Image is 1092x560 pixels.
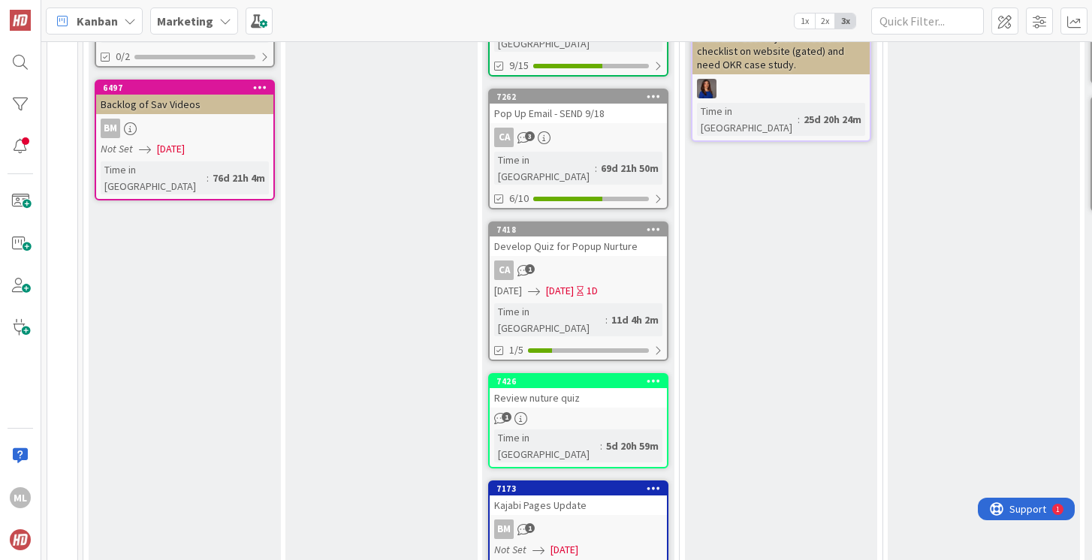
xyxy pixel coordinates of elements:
[488,373,668,468] a: 7426Review nuture quizTime in [GEOGRAPHIC_DATA]:5d 20h 59m
[692,79,870,98] div: SL
[602,438,662,454] div: 5d 20h 59m
[494,519,514,539] div: BM
[692,14,870,74] div: Linkedin Post Project - need OKR checklist on website (gated) and need OKR case study.
[525,523,535,533] span: 1
[490,388,667,408] div: Review nuture quiz
[587,283,598,299] div: 1D
[494,283,522,299] span: [DATE]
[496,376,667,387] div: 7426
[871,8,984,35] input: Quick Filter...
[488,89,668,209] a: 7262Pop Up Email - SEND 9/18CATime in [GEOGRAPHIC_DATA]:69d 21h 50m6/10
[116,49,130,65] span: 0/2
[101,142,133,155] i: Not Set
[551,542,578,558] span: [DATE]
[494,152,595,185] div: Time in [GEOGRAPHIC_DATA]
[490,236,667,256] div: Develop Quiz for Popup Nurture
[835,14,855,29] span: 3x
[815,14,835,29] span: 2x
[795,14,815,29] span: 1x
[494,303,605,336] div: Time in [GEOGRAPHIC_DATA]
[494,543,526,556] i: Not Set
[490,375,667,388] div: 7426
[525,264,535,274] span: 1
[96,95,273,114] div: Backlog of Sav Videos
[509,342,523,358] span: 1/5
[490,223,667,256] div: 7418Develop Quiz for Popup Nurture
[490,482,667,515] div: 7173Kajabi Pages Update
[800,111,865,128] div: 25d 20h 24m
[10,10,31,31] img: Visit kanbanzone.com
[697,103,798,136] div: Time in [GEOGRAPHIC_DATA]
[490,104,667,123] div: Pop Up Email - SEND 9/18
[103,83,273,93] div: 6497
[605,312,608,328] span: :
[157,14,213,29] b: Marketing
[494,429,600,462] div: Time in [GEOGRAPHIC_DATA]
[494,260,514,280] div: CA
[32,2,68,20] span: Support
[157,141,185,157] span: [DATE]
[494,128,514,147] div: CA
[78,6,82,18] div: 1
[496,92,667,102] div: 7262
[597,160,662,176] div: 69d 21h 50m
[96,81,273,114] div: 6497Backlog of Sav Videos
[692,28,870,74] div: Linkedin Post Project - need OKR checklist on website (gated) and need OKR case study.
[101,119,120,138] div: BM
[490,482,667,495] div: 7173
[509,58,529,74] span: 9/15
[207,170,209,186] span: :
[490,495,667,515] div: Kajabi Pages Update
[10,487,31,508] div: ML
[600,438,602,454] span: :
[96,119,273,138] div: BM
[525,131,535,141] span: 3
[96,81,273,95] div: 6497
[209,170,269,186] div: 76d 21h 4m
[608,312,662,328] div: 11d 4h 2m
[490,375,667,408] div: 7426Review nuture quiz
[10,529,31,550] img: avatar
[798,111,800,128] span: :
[101,161,207,194] div: Time in [GEOGRAPHIC_DATA]
[95,80,275,200] a: 6497Backlog of Sav VideosBMNot Set[DATE]Time in [GEOGRAPHIC_DATA]:76d 21h 4m
[496,224,667,235] div: 7418
[490,223,667,236] div: 7418
[490,260,667,280] div: CA
[490,519,667,539] div: BM
[496,483,667,494] div: 7173
[490,128,667,147] div: CA
[77,12,118,30] span: Kanban
[546,283,574,299] span: [DATE]
[509,191,529,206] span: 6/10
[490,90,667,104] div: 7262
[595,160,597,176] span: :
[490,90,667,123] div: 7262Pop Up Email - SEND 9/18
[488,221,668,361] a: 7418Develop Quiz for Popup NurtureCA[DATE][DATE]1DTime in [GEOGRAPHIC_DATA]:11d 4h 2m1/5
[691,13,871,142] a: Linkedin Post Project - need OKR checklist on website (gated) and need OKR case study.SLTime in [...
[502,412,511,422] span: 1
[697,79,716,98] img: SL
